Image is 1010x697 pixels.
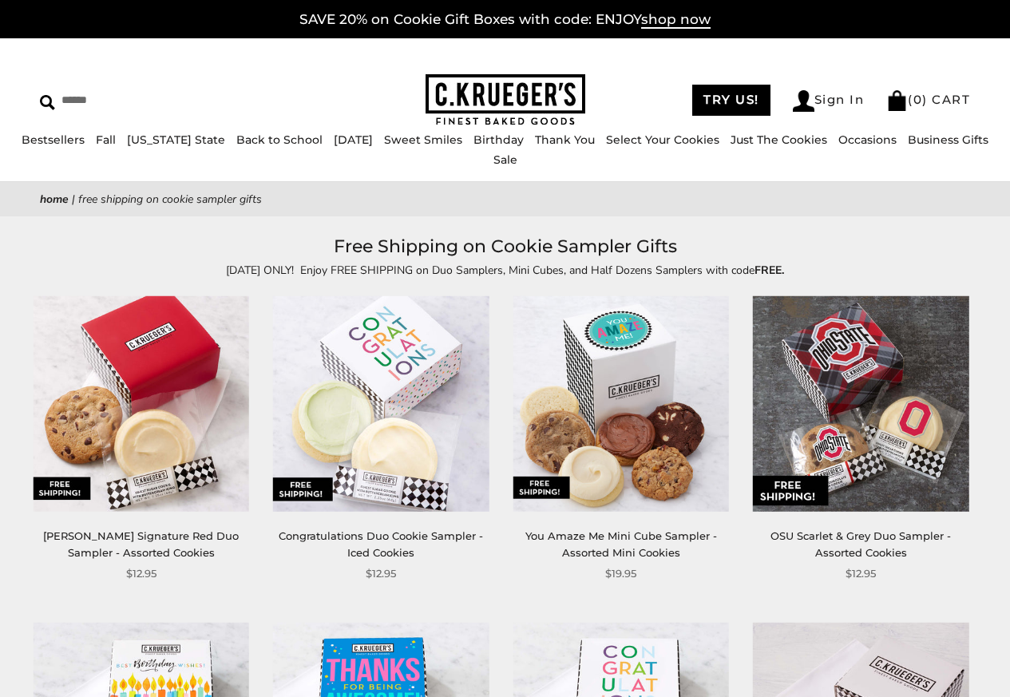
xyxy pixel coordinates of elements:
a: Occasions [838,133,897,147]
a: OSU Scarlet & Grey Duo Sampler - Assorted Cookies [770,529,951,559]
img: You Amaze Me Mini Cube Sampler - Assorted Mini Cookies [513,296,729,512]
a: [PERSON_NAME] Signature Red Duo Sampler - Assorted Cookies [43,529,239,559]
img: C. Krueger's Signature Red Duo Sampler - Assorted Cookies [34,296,249,512]
span: $12.95 [126,565,156,582]
a: Business Gifts [908,133,988,147]
a: Home [40,192,69,207]
span: shop now [641,11,711,29]
a: You Amaze Me Mini Cube Sampler - Assorted Mini Cookies [525,529,717,559]
a: [US_STATE] State [127,133,225,147]
img: Search [40,95,55,110]
a: (0) CART [886,92,970,107]
a: Fall [96,133,116,147]
img: C.KRUEGER'S [426,74,585,126]
a: Thank You [535,133,595,147]
a: Sign In [793,90,865,112]
img: Bag [886,90,908,111]
a: [DATE] [334,133,373,147]
a: TRY US! [692,85,770,116]
img: Account [793,90,814,112]
span: Free Shipping on Cookie Sampler Gifts [78,192,262,207]
a: Just The Cookies [731,133,827,147]
input: Search [40,88,253,113]
h1: Free Shipping on Cookie Sampler Gifts [64,232,946,261]
img: OSU Scarlet & Grey Duo Sampler - Assorted Cookies [753,296,968,512]
span: $19.95 [605,565,636,582]
p: [DATE] ONLY! Enjoy FREE SHIPPING on Duo Samplers, Mini Cubes, and Half Dozens Samplers with code [138,261,873,279]
span: 0 [913,92,923,107]
a: Sweet Smiles [384,133,462,147]
nav: breadcrumbs [40,190,970,208]
a: Back to School [236,133,323,147]
strong: FREE. [755,263,784,278]
span: $12.95 [366,565,396,582]
a: SAVE 20% on Cookie Gift Boxes with code: ENJOYshop now [299,11,711,29]
a: Birthday [473,133,524,147]
a: Sale [493,152,517,167]
a: Select Your Cookies [606,133,719,147]
a: Congratulations Duo Cookie Sampler - Iced Cookies [279,529,483,559]
span: | [72,192,75,207]
span: $12.95 [846,565,876,582]
img: Congratulations Duo Cookie Sampler - Iced Cookies [273,296,489,512]
a: Bestsellers [22,133,85,147]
